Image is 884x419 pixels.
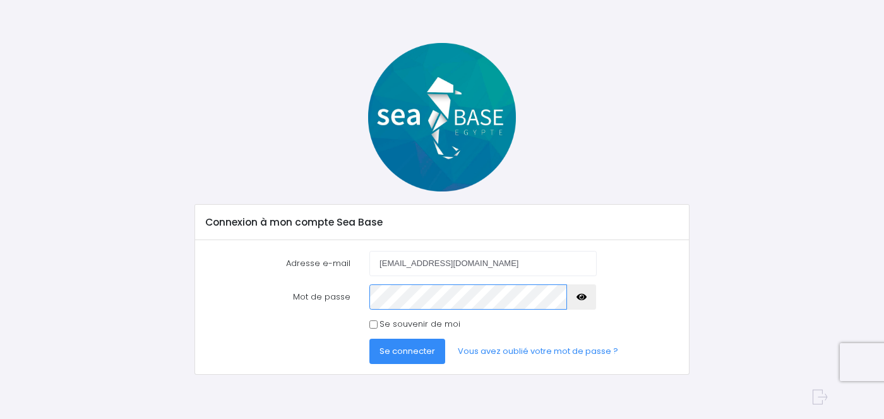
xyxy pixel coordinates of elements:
button: Se connecter [369,339,445,364]
span: Se connecter [379,345,435,357]
label: Mot de passe [196,284,361,310]
div: Connexion à mon compte Sea Base [195,205,688,240]
label: Adresse e-mail [196,251,361,276]
label: Se souvenir de moi [379,318,460,331]
a: Vous avez oublié votre mot de passe ? [448,339,628,364]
